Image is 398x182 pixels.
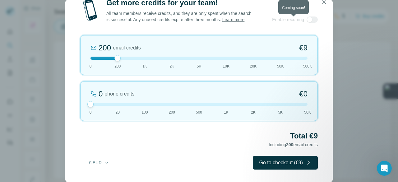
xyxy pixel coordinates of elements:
span: 2K [251,110,256,115]
span: 10K [223,63,229,69]
iframe: Intercom live chat [377,161,392,176]
button: Go to checkout (€9) [253,156,318,170]
span: €9 [299,43,308,53]
div: 0 [99,89,103,99]
span: Including email credits [269,142,318,147]
span: 20 [116,110,120,115]
span: 50K [304,110,311,115]
span: 200 [114,63,121,69]
span: 5K [197,63,201,69]
span: 1K [142,63,147,69]
a: Learn more [222,17,245,22]
span: 5K [278,110,283,115]
span: 0 [90,110,92,115]
h2: Total €9 [80,131,318,141]
span: 2K [169,63,174,69]
span: phone credits [104,90,134,98]
p: All team members receive credits, and they are only spent when the search is successful. Any unus... [106,10,252,23]
span: 0 [90,63,92,69]
div: 200 [99,43,111,53]
span: 100 [141,110,148,115]
button: € EUR [85,157,113,168]
span: 20K [250,63,257,69]
span: €0 [299,89,308,99]
span: 500 [196,110,202,115]
span: 1K [224,110,229,115]
span: 500K [303,63,312,69]
span: 200 [169,110,175,115]
span: email credits [113,44,141,52]
span: 200 [286,142,293,147]
span: 50K [277,63,284,69]
span: Enable recurring [272,16,304,23]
